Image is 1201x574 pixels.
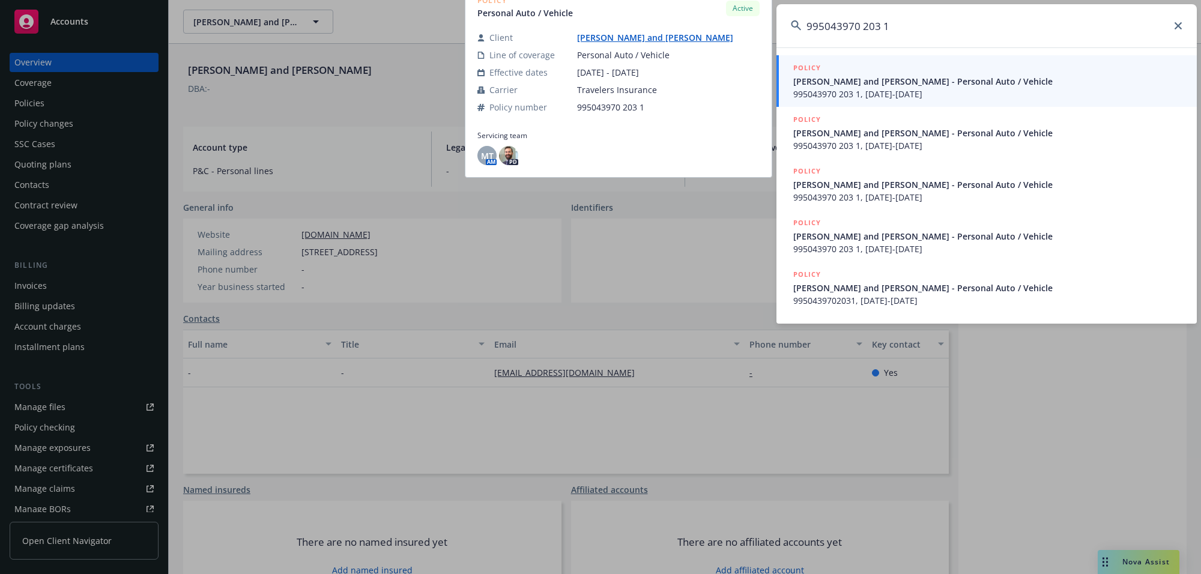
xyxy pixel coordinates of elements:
span: 995043970 203 1, [DATE]-[DATE] [793,139,1182,152]
span: [PERSON_NAME] and [PERSON_NAME] - Personal Auto / Vehicle [793,75,1182,88]
h5: POLICY [793,62,821,74]
span: [PERSON_NAME] and [PERSON_NAME] - Personal Auto / Vehicle [793,230,1182,243]
a: POLICY[PERSON_NAME] and [PERSON_NAME] - Personal Auto / Vehicle995043970 203 1, [DATE]-[DATE] [776,55,1197,107]
span: 995043970 203 1, [DATE]-[DATE] [793,88,1182,100]
h5: POLICY [793,268,821,280]
span: 995043970 203 1, [DATE]-[DATE] [793,191,1182,204]
span: 9950439702031, [DATE]-[DATE] [793,294,1182,307]
span: [PERSON_NAME] and [PERSON_NAME] - Personal Auto / Vehicle [793,178,1182,191]
h5: POLICY [793,217,821,229]
input: Search... [776,4,1197,47]
span: [PERSON_NAME] and [PERSON_NAME] - Personal Auto / Vehicle [793,127,1182,139]
h5: POLICY [793,165,821,177]
a: POLICY[PERSON_NAME] and [PERSON_NAME] - Personal Auto / Vehicle995043970 203 1, [DATE]-[DATE] [776,107,1197,159]
a: POLICY[PERSON_NAME] and [PERSON_NAME] - Personal Auto / Vehicle995043970 203 1, [DATE]-[DATE] [776,159,1197,210]
a: POLICY[PERSON_NAME] and [PERSON_NAME] - Personal Auto / Vehicle9950439702031, [DATE]-[DATE] [776,262,1197,313]
span: 995043970 203 1, [DATE]-[DATE] [793,243,1182,255]
span: [PERSON_NAME] and [PERSON_NAME] - Personal Auto / Vehicle [793,282,1182,294]
h5: POLICY [793,113,821,125]
a: POLICY[PERSON_NAME] and [PERSON_NAME] - Personal Auto / Vehicle995043970 203 1, [DATE]-[DATE] [776,210,1197,262]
